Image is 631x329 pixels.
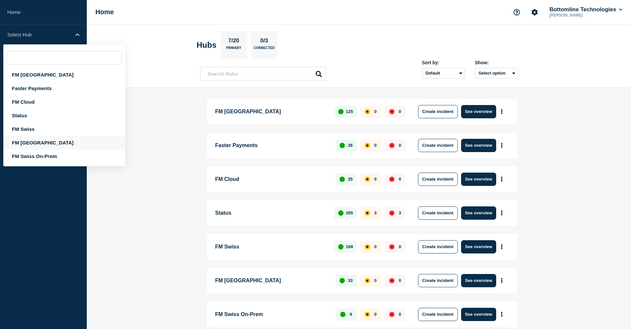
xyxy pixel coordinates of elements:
[215,206,327,220] p: Status
[418,139,458,152] button: Create incident
[348,278,352,283] p: 33
[215,173,328,186] p: FM Cloud
[399,210,401,215] p: 3
[389,177,394,182] div: down
[374,177,377,182] p: 0
[365,109,370,114] div: affected
[389,109,394,114] div: down
[3,136,125,149] div: FM [GEOGRAPHIC_DATA]
[422,68,465,79] select: Sort by
[498,241,506,253] button: More actions
[348,143,352,148] p: 26
[226,46,241,53] p: Primary
[7,32,71,37] p: Select Hub
[197,40,217,50] h2: Hubs
[498,173,506,185] button: More actions
[340,177,345,182] div: up
[340,143,345,148] div: up
[399,143,401,148] p: 0
[418,308,458,321] button: Create incident
[461,206,496,220] button: See overview
[389,244,394,249] div: down
[374,109,377,114] p: 0
[528,5,542,19] button: Account settings
[340,278,345,283] div: up
[389,312,394,317] div: down
[461,274,496,287] button: See overview
[399,177,401,182] p: 0
[399,109,401,114] p: 0
[338,244,343,249] div: up
[461,139,496,152] button: See overview
[3,82,125,95] div: Faster Payments
[226,37,241,46] p: 7/20
[461,240,496,253] button: See overview
[389,143,394,148] div: down
[418,240,458,253] button: Create incident
[95,8,114,16] h1: Home
[548,13,617,18] p: [PERSON_NAME]
[418,274,458,287] button: Create incident
[374,312,377,317] p: 0
[346,109,353,114] p: 125
[510,5,524,19] button: Support
[418,206,458,220] button: Create incident
[346,210,353,215] p: 355
[365,312,370,317] div: affected
[498,308,506,320] button: More actions
[215,105,327,118] p: FM [GEOGRAPHIC_DATA]
[374,210,377,215] p: 3
[418,173,458,186] button: Create incident
[338,109,343,114] div: up
[498,105,506,118] button: More actions
[498,274,506,287] button: More actions
[475,68,518,79] button: Select option
[498,207,506,219] button: More actions
[3,95,125,109] div: FM Cloud
[215,240,327,253] p: FM Swiss
[374,244,377,249] p: 0
[365,177,370,182] div: affected
[215,274,328,287] p: FM [GEOGRAPHIC_DATA]
[215,308,328,321] p: FM Swiss On-Prem
[254,46,275,53] p: Connected
[365,278,370,283] div: affected
[461,105,496,118] button: See overview
[348,177,352,182] p: 25
[258,37,271,46] p: 0/3
[350,312,352,317] p: 9
[3,149,125,163] div: FM Swiss On-Prem
[365,244,370,249] div: affected
[461,173,496,186] button: See overview
[338,210,343,216] div: up
[3,68,125,82] div: FM [GEOGRAPHIC_DATA]
[418,105,458,118] button: Create incident
[389,210,394,216] div: down
[498,139,506,151] button: More actions
[461,308,496,321] button: See overview
[399,244,401,249] p: 0
[3,109,125,122] div: Status
[365,143,370,148] div: affected
[548,6,624,13] button: Bottomline Technologies
[399,278,401,283] p: 0
[399,312,401,317] p: 0
[365,210,370,216] div: affected
[3,122,125,136] div: FM Swiss
[422,60,465,65] div: Sort by:
[215,139,328,152] p: Faster Payments
[374,278,377,283] p: 0
[389,278,394,283] div: down
[475,60,518,65] div: Show:
[200,67,326,81] input: Search Hubs
[374,143,377,148] p: 0
[340,312,345,317] div: up
[346,244,353,249] p: 169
